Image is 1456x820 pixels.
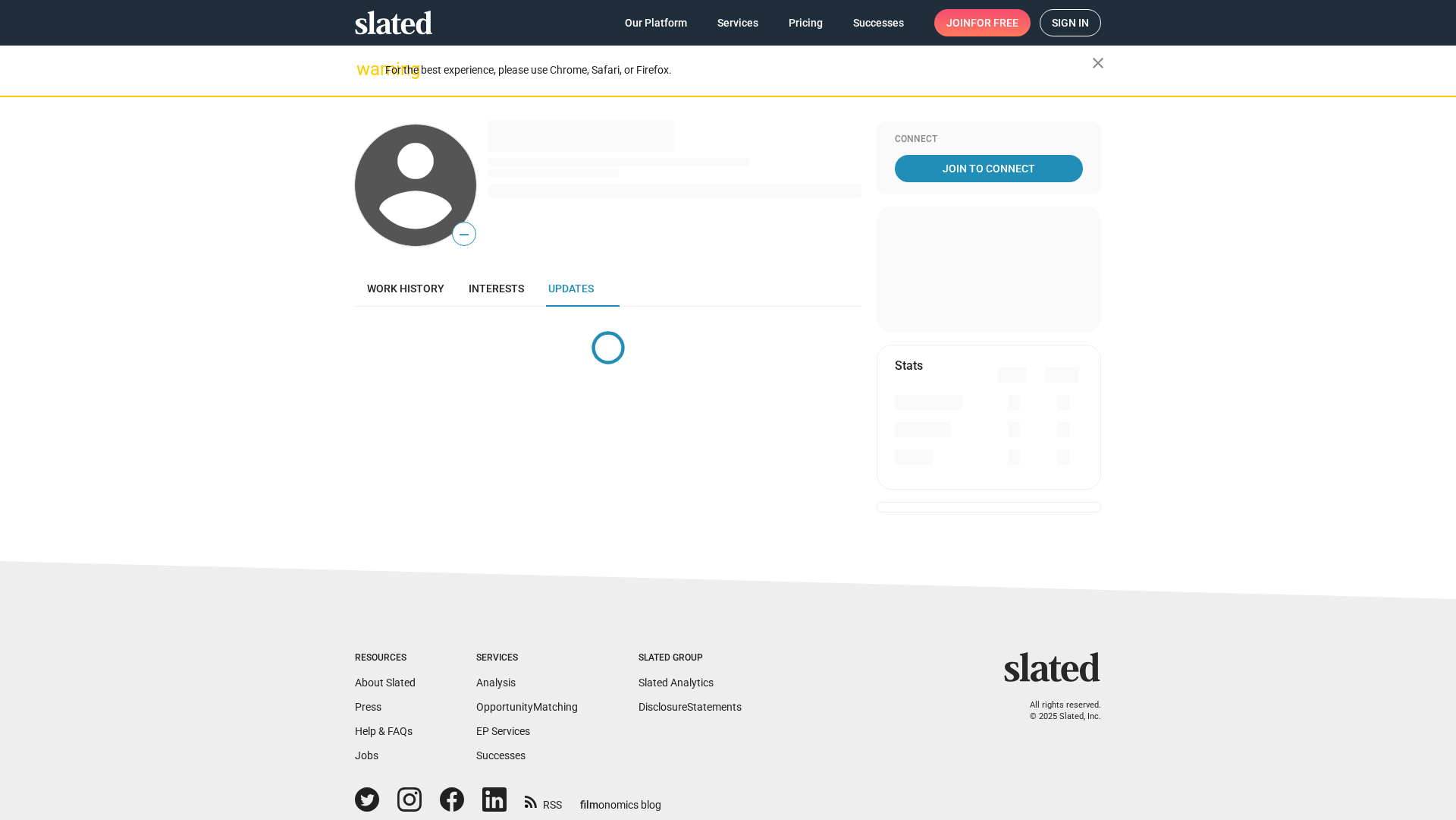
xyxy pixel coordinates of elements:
div: Services [476,652,578,664]
p: All rights reserved. © 2025 Slated, Inc. [1014,700,1101,722]
div: Connect [895,134,1083,146]
a: Jobs [355,749,378,762]
a: Slated Analytics [639,676,714,689]
a: Interests [457,270,536,307]
a: Successes [476,749,526,762]
span: Sign in [1052,10,1089,36]
a: Joinfor free [934,9,1031,36]
mat-icon: close [1089,54,1107,72]
a: DisclosureStatements [639,701,742,713]
span: Join To Connect [898,155,1080,182]
span: Updates [548,282,594,295]
span: Work history [367,282,444,295]
a: Services [705,9,770,36]
span: Interests [469,282,524,295]
span: film [580,799,598,811]
a: Successes [841,9,916,36]
span: Successes [853,9,904,36]
span: Pricing [789,9,823,36]
span: Our Platform [625,9,687,36]
a: About Slated [355,676,416,689]
a: Pricing [777,9,835,36]
a: Press [355,701,381,713]
a: EP Services [476,725,530,737]
a: Our Platform [613,9,699,36]
a: Join To Connect [895,155,1083,182]
a: Work history [355,270,457,307]
a: filmonomics blog [580,786,661,812]
a: Help & FAQs [355,725,413,737]
mat-icon: warning [356,60,375,78]
a: Updates [536,270,606,307]
span: — [453,225,475,244]
mat-card-title: Stats [895,358,923,374]
div: Slated Group [639,652,742,664]
a: Analysis [476,676,516,689]
div: For the best experience, please use Chrome, Safari, or Firefox. [385,60,1092,80]
a: OpportunityMatching [476,701,578,713]
span: Services [717,9,758,36]
div: Resources [355,652,416,664]
a: RSS [525,789,562,812]
a: Sign in [1040,9,1101,36]
span: Join [946,9,1018,36]
span: for free [971,9,1018,36]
